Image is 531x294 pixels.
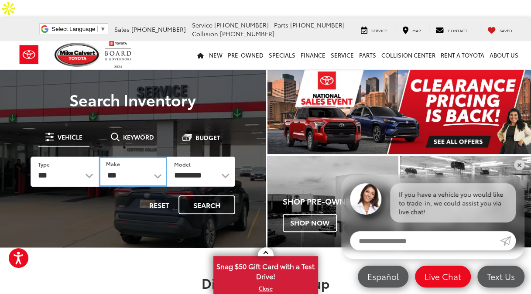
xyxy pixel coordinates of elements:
span: [PHONE_NUMBER] [214,21,269,29]
span: Live Chat [420,271,466,282]
input: Enter your message [350,231,500,250]
a: Rent a Toyota [438,41,487,69]
label: Model [174,161,191,168]
a: Service [354,25,394,34]
a: Schedule Service Schedule Now [400,156,531,247]
a: New [206,41,225,69]
label: Type [38,161,50,168]
span: Snag $50 Gift Card with a Test Drive! [214,257,317,284]
div: If you have a vehicle you would like to trade-in, we could assist you via live chat! [390,183,516,222]
img: Agent profile photo [350,183,381,215]
span: Shop Now [283,214,337,232]
a: Map [396,25,427,34]
span: Map [412,27,421,33]
a: Parts [356,41,379,69]
button: Search [178,195,235,214]
span: Saved [500,27,512,33]
a: Finance [298,41,328,69]
a: Specials [266,41,298,69]
span: Service [371,27,387,33]
span: Keyword [123,134,154,140]
span: Contact [448,27,467,33]
span: Parts [274,21,288,29]
a: Text Us [477,266,524,287]
div: Toyota [400,156,531,247]
a: Español [358,266,408,287]
h4: Shop Pre-Owned [283,197,398,206]
span: [PHONE_NUMBER] [220,29,274,38]
img: Mike Calvert Toyota [55,43,101,67]
a: Service [328,41,356,69]
span: Budget [195,134,220,140]
a: Submit [500,231,516,250]
a: Shop Pre-Owned Shop Now [267,156,398,247]
div: Toyota [267,156,398,247]
span: Collision [192,29,218,38]
a: Live Chat [415,266,471,287]
span: [PHONE_NUMBER] [290,21,345,29]
span: ▼ [100,26,106,32]
span: Service [192,21,212,29]
span: Vehicle [58,134,82,140]
span: ​ [97,26,98,32]
label: Make [106,160,120,168]
a: Select Language​ [51,26,106,32]
span: Select Language [51,26,95,32]
img: Toyota [13,41,45,69]
a: Pre-Owned [225,41,266,69]
h3: Search Inventory [18,91,247,108]
button: Reset [142,195,177,214]
a: My Saved Vehicles [481,25,519,34]
span: Text Us [483,271,519,282]
span: Sales [114,25,130,34]
a: Home [195,41,206,69]
h2: Discover Our Lineup [17,276,514,290]
a: Collision Center [379,41,438,69]
span: [PHONE_NUMBER] [131,25,186,34]
span: Español [363,271,403,282]
a: Contact [429,25,474,34]
a: About Us [487,41,521,69]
